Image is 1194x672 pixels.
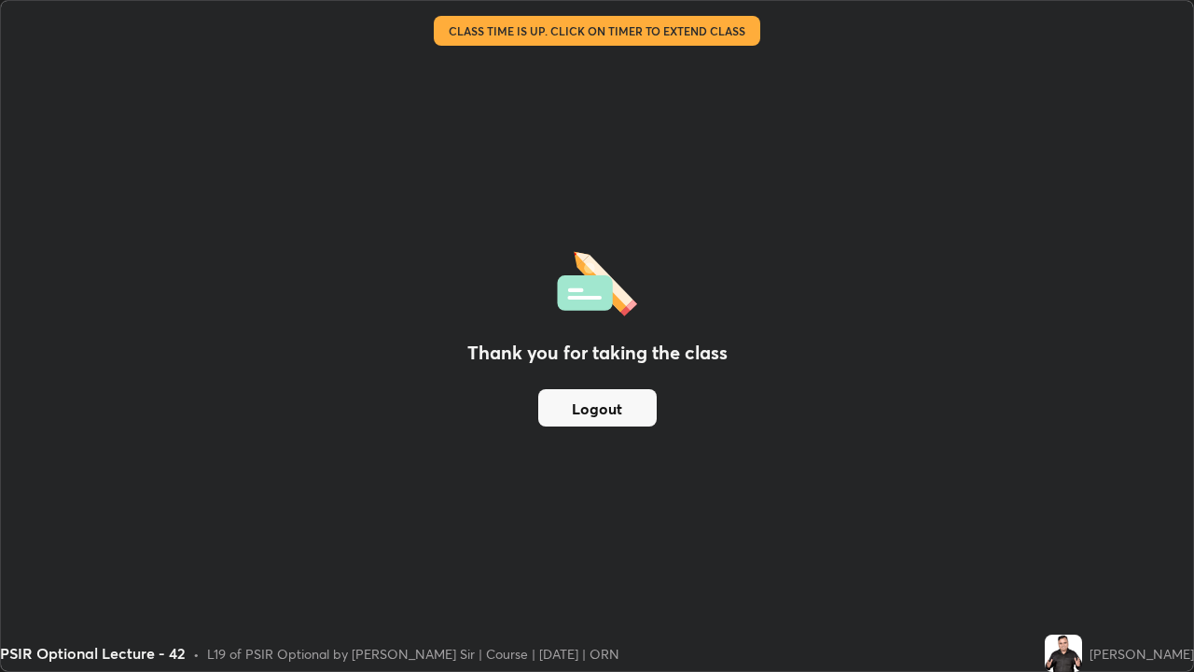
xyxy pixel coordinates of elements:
button: Logout [538,389,657,427]
img: offlineFeedback.1438e8b3.svg [557,245,637,316]
div: [PERSON_NAME] [1090,644,1194,664]
h2: Thank you for taking the class [467,339,728,367]
div: L19 of PSIR Optional by [PERSON_NAME] Sir | Course | [DATE] | ORN [207,644,619,664]
div: • [193,644,200,664]
img: aed9397031234642927b8803da5f0da3.jpg [1045,635,1082,672]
